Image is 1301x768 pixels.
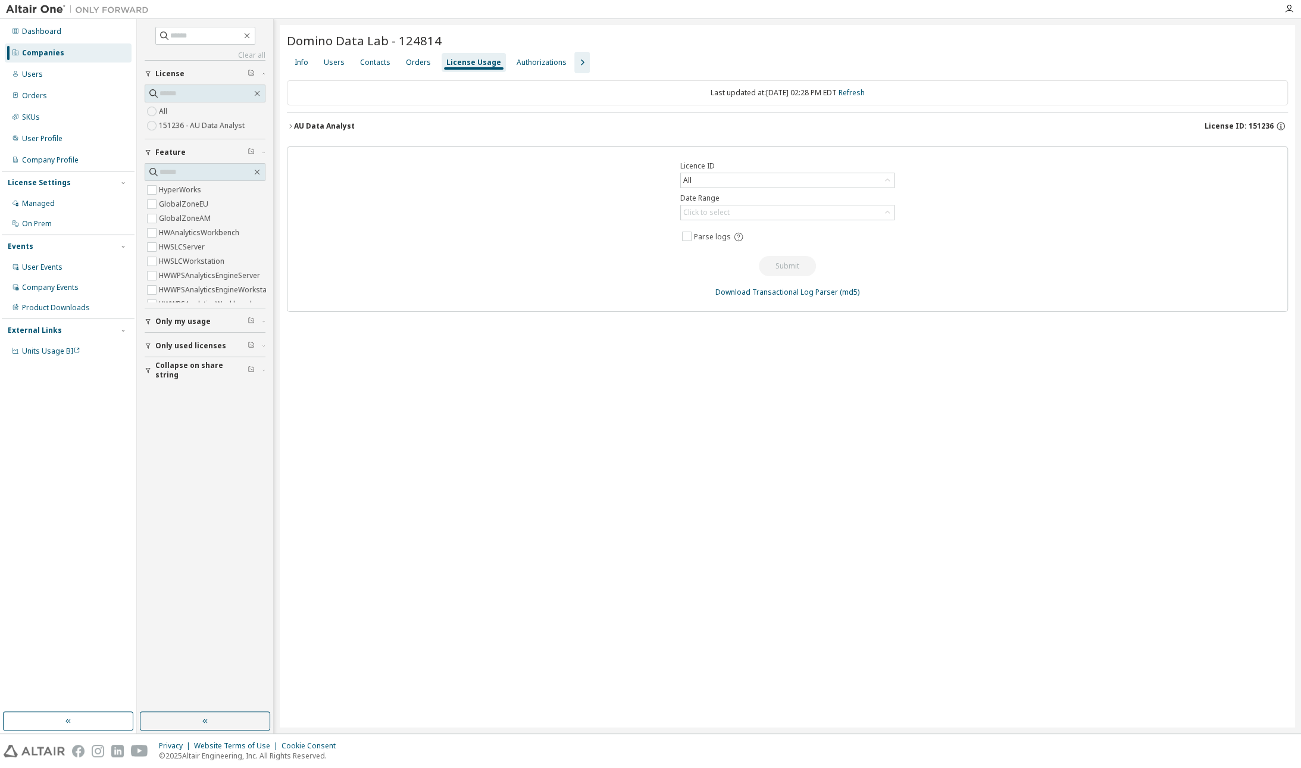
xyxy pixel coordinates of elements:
[159,226,242,240] label: HWAnalyticsWorkbench
[145,61,265,87] button: License
[248,366,255,375] span: Clear filter
[159,211,213,226] label: GlobalZoneAM
[446,58,501,67] div: License Usage
[22,346,80,356] span: Units Usage BI
[145,357,265,383] button: Collapse on share string
[287,113,1288,139] button: AU Data AnalystLicense ID: 151236
[22,219,52,229] div: On Prem
[159,183,204,197] label: HyperWorks
[248,317,255,326] span: Clear filter
[159,751,343,761] p: © 2025 Altair Engineering, Inc. All Rights Reserved.
[324,58,345,67] div: Users
[294,121,355,131] div: AU Data Analyst
[680,193,895,203] label: Date Range
[22,91,47,101] div: Orders
[694,232,731,242] span: Parse logs
[155,317,211,326] span: Only my usage
[145,333,265,359] button: Only used licenses
[22,263,62,272] div: User Events
[840,287,859,297] a: (md5)
[22,70,43,79] div: Users
[681,205,894,220] div: Click to select
[159,254,227,269] label: HWSLCWorkstation
[22,48,64,58] div: Companies
[155,361,248,380] span: Collapse on share string
[155,341,226,351] span: Only used licenses
[22,155,79,165] div: Company Profile
[145,308,265,335] button: Only my usage
[22,134,62,143] div: User Profile
[715,287,838,297] a: Download Transactional Log Parser
[155,69,184,79] span: License
[92,745,104,757] img: instagram.svg
[248,148,255,157] span: Clear filter
[159,297,257,311] label: HWWPSAnalyticsWorkbench
[72,745,85,757] img: facebook.svg
[159,741,194,751] div: Privacy
[145,51,265,60] a: Clear all
[295,58,308,67] div: Info
[159,118,247,133] label: 151236 - AU Data Analyst
[406,58,431,67] div: Orders
[681,174,693,187] div: All
[159,104,170,118] label: All
[8,242,33,251] div: Events
[839,88,865,98] a: Refresh
[22,303,90,313] div: Product Downloads
[248,69,255,79] span: Clear filter
[194,741,282,751] div: Website Terms of Use
[6,4,155,15] img: Altair One
[8,326,62,335] div: External Links
[759,256,816,276] button: Submit
[681,173,894,188] div: All
[159,269,262,283] label: HWWPSAnalyticsEngineServer
[360,58,390,67] div: Contacts
[159,240,207,254] label: HWSLCServer
[22,113,40,122] div: SKUs
[159,197,211,211] label: GlobalZoneEU
[1205,121,1274,131] span: License ID: 151236
[4,745,65,757] img: altair_logo.svg
[517,58,567,67] div: Authorizations
[145,139,265,166] button: Feature
[22,283,79,292] div: Company Events
[287,32,442,49] span: Domino Data Lab - 124814
[287,80,1288,105] div: Last updated at: [DATE] 02:28 PM EDT
[282,741,343,751] div: Cookie Consent
[8,178,71,188] div: License Settings
[159,283,282,297] label: HWWPSAnalyticsEngineWorkstation
[680,161,895,171] label: Licence ID
[248,341,255,351] span: Clear filter
[131,745,148,757] img: youtube.svg
[683,208,730,217] div: Click to select
[111,745,124,757] img: linkedin.svg
[22,27,61,36] div: Dashboard
[155,148,186,157] span: Feature
[22,199,55,208] div: Managed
